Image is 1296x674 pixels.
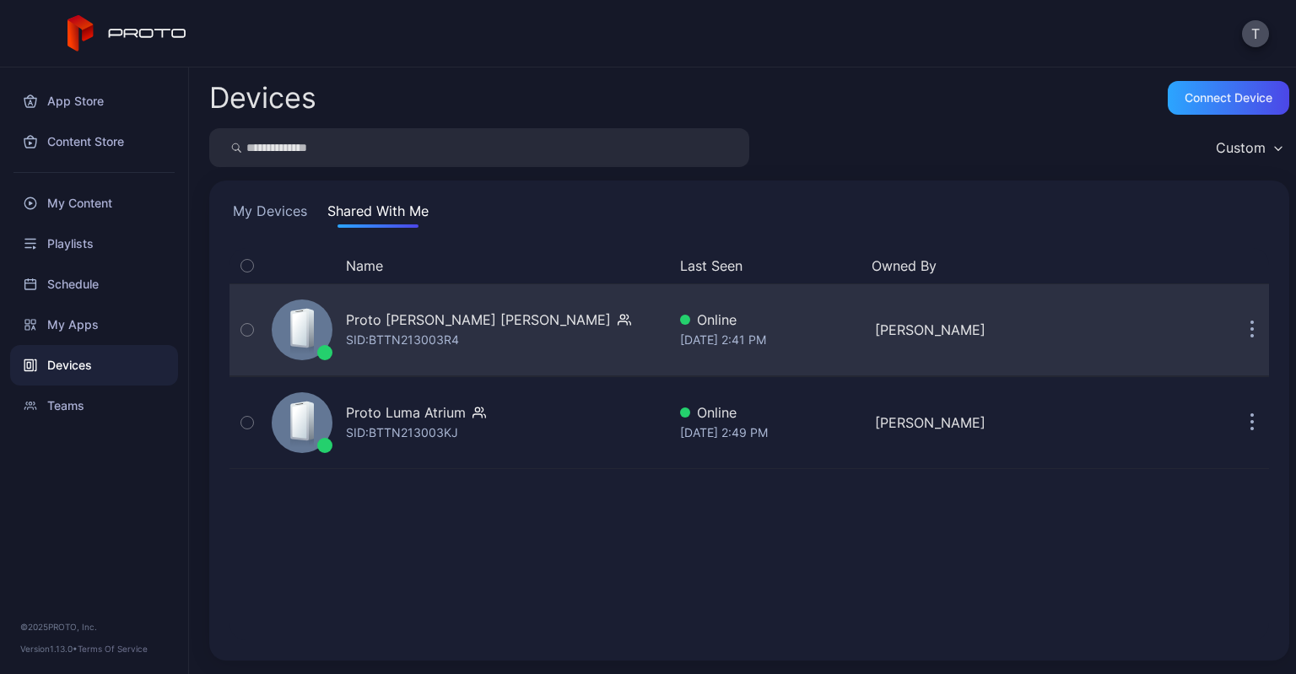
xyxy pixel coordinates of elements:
[1063,256,1215,276] div: Update Device
[229,201,310,228] button: My Devices
[346,256,383,276] button: Name
[10,183,178,224] a: My Content
[346,310,611,330] div: Proto [PERSON_NAME] [PERSON_NAME]
[10,224,178,264] a: Playlists
[680,330,861,350] div: [DATE] 2:41 PM
[209,83,316,113] h2: Devices
[10,121,178,162] a: Content Store
[875,412,1056,433] div: [PERSON_NAME]
[78,644,148,654] a: Terms Of Service
[680,310,861,330] div: Online
[346,423,458,443] div: SID: BTTN213003KJ
[1168,81,1289,115] button: Connect device
[20,644,78,654] span: Version 1.13.0 •
[10,264,178,305] a: Schedule
[872,256,1050,276] button: Owned By
[324,201,432,228] button: Shared With Me
[680,402,861,423] div: Online
[1235,256,1269,276] div: Options
[680,423,861,443] div: [DATE] 2:49 PM
[346,330,459,350] div: SID: BTTN213003R4
[10,305,178,345] a: My Apps
[1216,139,1266,156] div: Custom
[10,345,178,386] a: Devices
[20,620,168,634] div: © 2025 PROTO, Inc.
[346,402,466,423] div: Proto Luma Atrium
[680,256,858,276] button: Last Seen
[1207,128,1289,167] button: Custom
[10,386,178,426] a: Teams
[1185,91,1272,105] div: Connect device
[1242,20,1269,47] button: T
[875,320,1056,340] div: [PERSON_NAME]
[10,81,178,121] a: App Store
